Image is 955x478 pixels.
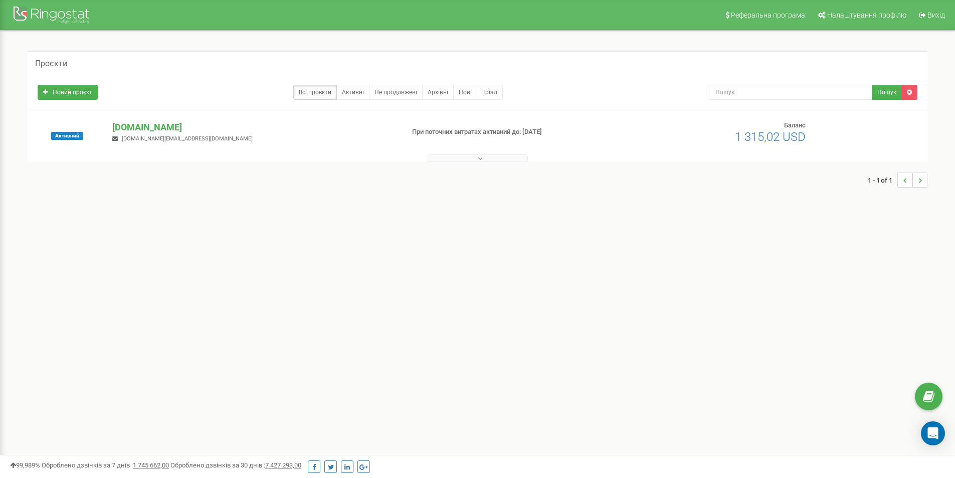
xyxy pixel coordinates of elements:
u: 7 427 293,00 [265,461,301,469]
a: Архівні [422,85,454,100]
span: 99,989% [10,461,40,469]
span: Вихід [927,11,945,19]
div: Open Intercom Messenger [921,421,945,445]
p: При поточних витратах активний до: [DATE] [412,127,621,137]
span: Оброблено дзвінків за 30 днів : [170,461,301,469]
a: Не продовжені [369,85,423,100]
span: Баланс [784,121,806,129]
h5: Проєкти [35,59,67,68]
span: 1 - 1 of 1 [868,173,897,188]
a: Активні [336,85,369,100]
span: 1 315,02 USD [735,130,806,144]
span: [DOMAIN_NAME][EMAIL_ADDRESS][DOMAIN_NAME] [122,135,253,142]
span: Оброблено дзвінків за 7 днів : [42,461,169,469]
a: Всі проєкти [293,85,337,100]
p: [DOMAIN_NAME] [112,121,396,134]
input: Пошук [709,85,872,100]
span: Налаштування профілю [827,11,906,19]
button: Пошук [872,85,902,100]
u: 1 745 662,00 [133,461,169,469]
nav: ... [868,163,927,198]
a: Тріал [477,85,503,100]
a: Нові [453,85,477,100]
span: Реферальна програма [731,11,805,19]
span: Активний [51,132,83,140]
a: Новий проєкт [38,85,98,100]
